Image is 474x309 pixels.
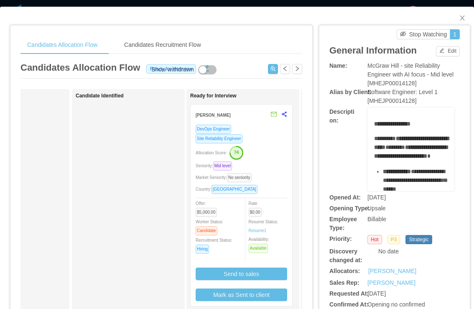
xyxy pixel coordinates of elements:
b: Confirmed At: [329,301,368,308]
b: Employee Type: [329,216,357,231]
span: [DATE] [367,290,386,297]
span: No date [378,248,399,255]
span: DevOps Engineer [196,125,231,134]
span: Resume Status: [249,220,278,233]
b: Priority: [329,235,352,242]
span: Offer: [196,201,220,215]
article: General Information [329,43,417,57]
button: icon: edit [199,63,213,72]
button: icon: right [292,64,302,74]
b: Discovery changed at: [329,248,362,263]
div: Candidates Allocation Flow [20,36,104,54]
span: Mid level [213,161,232,171]
h1: Ready for Interview [190,93,307,99]
span: $5,000.00 [196,208,217,217]
div: rdw-editor [374,120,448,203]
b: Sales Rep: [329,279,359,286]
a: [PERSON_NAME] [367,279,415,286]
span: Software Engineer: Level 1 [MHEJP00014128] [367,89,438,104]
span: Country: [196,187,261,192]
span: P3 [387,235,400,244]
span: Available [249,244,268,253]
span: [DATE] [367,194,386,201]
b: Allocators: [329,268,360,274]
button: icon: usergroup-add [268,64,278,74]
a: Resume1 [249,227,267,234]
button: 74 [227,146,244,159]
span: Market Seniority: [196,175,255,180]
span: Candidate [196,226,217,235]
text: 74 [234,150,239,155]
div: rdw-wrapper [367,107,454,191]
span: Seniority: [196,163,235,168]
span: $0.00 [249,208,262,217]
span: Recruitment Status: [196,238,232,251]
span: Site Reliability Engineer [196,134,242,143]
b: Description: [329,108,354,124]
span: McGraw Hill - site Reliability Engineer with AI focus - Mid level [MHEJP00014128] [367,62,454,87]
article: Candidates Allocation Flow [20,61,140,74]
b: Opened At: [329,194,361,201]
button: icon: editEdit [436,46,460,56]
span: Upsale [367,205,386,212]
button: Mark as Sent to client [196,289,287,301]
span: Rate [249,201,265,215]
i: icon: close [459,15,466,21]
a: [PERSON_NAME] [368,267,416,276]
button: Send to sales [196,268,287,280]
div: Candidates Recruitment Flow [117,36,208,54]
button: icon: left [280,64,290,74]
span: Allocation Score: [196,151,227,155]
b: Alias by Client: [329,89,372,95]
div: Show withdrawn [151,65,194,74]
h1: Candidate Identified [76,93,193,99]
span: Availability: [249,237,271,250]
button: 1 [450,29,460,39]
span: Billable [367,216,386,222]
span: Ready for interview [146,64,196,74]
span: Worker Status: [196,220,223,233]
b: Opening Type: [329,205,370,212]
span: Strategic [405,235,432,244]
span: Hiring [196,245,209,254]
button: mail [266,108,277,121]
span: [GEOGRAPHIC_DATA] [212,185,257,194]
strong: [PERSON_NAME] [196,113,231,117]
span: share-alt [281,111,287,117]
button: icon: eye-invisibleStop Watching [397,29,451,39]
b: Requested At: [329,290,369,297]
span: Hot [367,235,382,244]
button: Close [451,7,474,30]
span: No seniority [227,173,252,182]
b: Name: [329,62,347,69]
